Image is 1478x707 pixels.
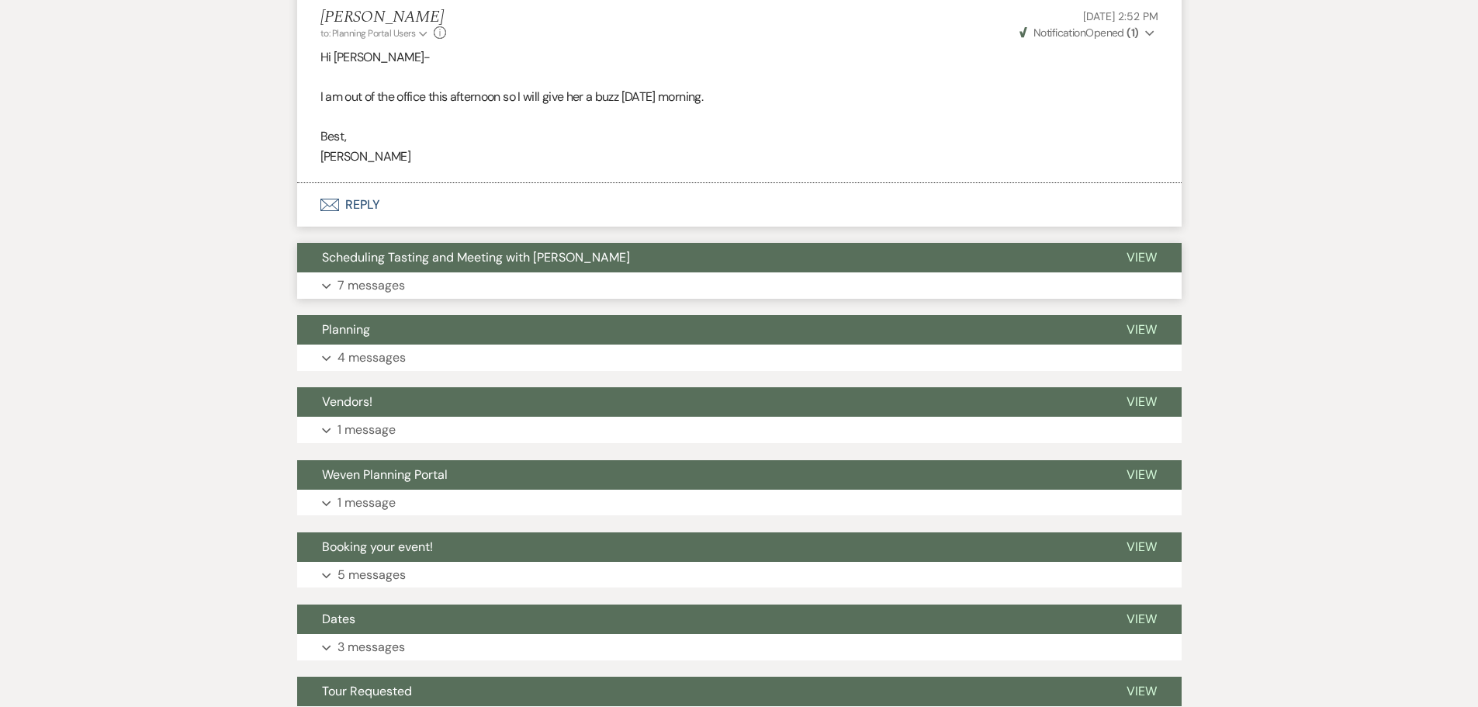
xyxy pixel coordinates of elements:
button: Weven Planning Portal [297,460,1102,490]
span: Scheduling Tasting and Meeting with [PERSON_NAME] [322,249,630,265]
button: 1 message [297,490,1182,516]
button: Planning [297,315,1102,345]
span: Planning [322,321,370,338]
button: to: Planning Portal Users [320,26,431,40]
span: View [1127,539,1157,555]
button: Scheduling Tasting and Meeting with [PERSON_NAME] [297,243,1102,272]
span: Notification [1033,26,1085,40]
p: Best, [320,126,1158,147]
p: [PERSON_NAME] [320,147,1158,167]
span: View [1127,249,1157,265]
button: NotificationOpened (1) [1017,25,1158,41]
p: Hi [PERSON_NAME]- [320,47,1158,68]
span: View [1127,611,1157,627]
p: 3 messages [337,637,405,657]
h5: [PERSON_NAME] [320,8,447,27]
button: Vendors! [297,387,1102,417]
span: Dates [322,611,355,627]
span: Booking your event! [322,539,433,555]
button: 1 message [297,417,1182,443]
button: Dates [297,605,1102,634]
button: 3 messages [297,634,1182,660]
button: View [1102,532,1182,562]
span: View [1127,321,1157,338]
span: Vendors! [322,393,372,410]
strong: ( 1 ) [1127,26,1138,40]
button: View [1102,315,1182,345]
span: Tour Requested [322,683,412,699]
span: View [1127,466,1157,483]
p: 1 message [337,493,396,513]
span: View [1127,393,1157,410]
button: 7 messages [297,272,1182,299]
button: View [1102,243,1182,272]
button: Reply [297,183,1182,227]
button: View [1102,677,1182,706]
button: Tour Requested [297,677,1102,706]
button: View [1102,460,1182,490]
span: Weven Planning Portal [322,466,448,483]
p: 5 messages [337,565,406,585]
button: Booking your event! [297,532,1102,562]
span: View [1127,683,1157,699]
span: [DATE] 2:52 PM [1083,9,1158,23]
span: Opened [1019,26,1139,40]
span: to: Planning Portal Users [320,27,416,40]
button: 4 messages [297,345,1182,371]
p: 4 messages [337,348,406,368]
p: 7 messages [337,276,405,296]
button: 5 messages [297,562,1182,588]
p: 1 message [337,420,396,440]
button: View [1102,605,1182,634]
button: View [1102,387,1182,417]
p: I am out of the office this afternoon so I will give her a buzz [DATE] morning. [320,87,1158,107]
